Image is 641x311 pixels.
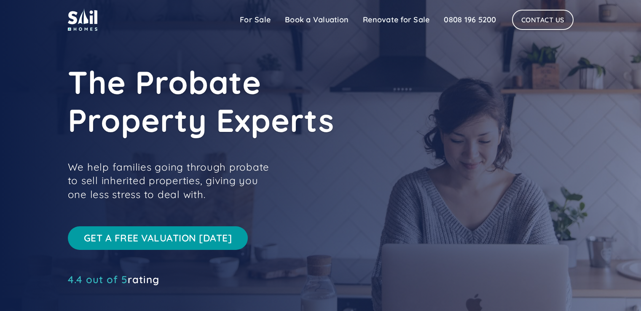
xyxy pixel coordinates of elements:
a: 0808 196 5200 [437,11,503,28]
p: We help families going through probate to sell inherited properties, giving you one less stress t... [68,160,279,201]
iframe: Customer reviews powered by Trustpilot [68,288,194,298]
a: 4.4 out of 5rating [68,275,159,284]
div: rating [68,275,159,284]
a: Get a free valuation [DATE] [68,226,248,250]
a: Renovate for Sale [356,11,437,28]
img: sail home logo [68,8,97,31]
a: Book a Valuation [278,11,356,28]
span: 4.4 out of 5 [68,273,128,286]
a: For Sale [233,11,278,28]
h1: The Probate Property Experts [68,63,447,139]
a: Contact Us [512,10,574,30]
